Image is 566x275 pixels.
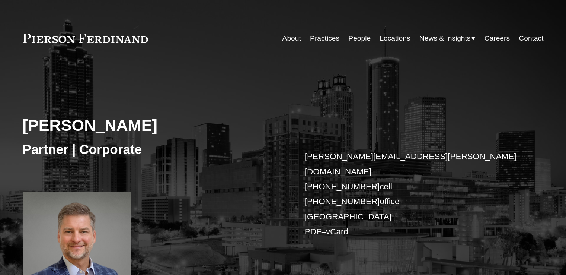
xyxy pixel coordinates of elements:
[282,31,301,45] a: About
[419,32,471,45] span: News & Insights
[23,116,283,135] h2: [PERSON_NAME]
[305,227,322,236] a: PDF
[305,149,522,239] p: cell office [GEOGRAPHIC_DATA] –
[310,31,339,45] a: Practices
[348,31,371,45] a: People
[419,31,476,45] a: folder dropdown
[485,31,510,45] a: Careers
[326,227,348,236] a: vCard
[305,197,380,206] a: [PHONE_NUMBER]
[305,152,517,176] a: [PERSON_NAME][EMAIL_ADDRESS][PERSON_NAME][DOMAIN_NAME]
[519,31,543,45] a: Contact
[305,182,380,191] a: [PHONE_NUMBER]
[380,31,410,45] a: Locations
[23,141,283,158] h3: Partner | Corporate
